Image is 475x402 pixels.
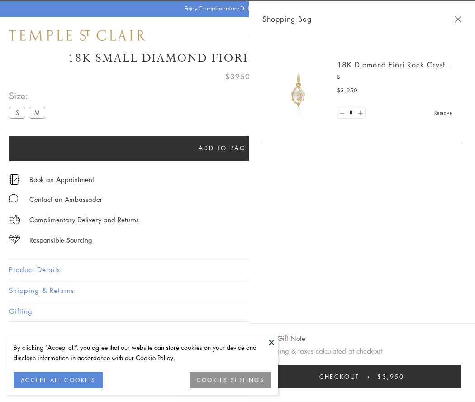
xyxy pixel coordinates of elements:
a: Set quantity to 2 [356,107,365,119]
button: Gifting [9,301,466,321]
button: ACCEPT ALL COOKIES [14,372,103,388]
span: Add to bag [199,143,246,153]
span: Shopping Bag [262,13,312,25]
button: Add to bag [9,136,435,161]
h1: 18K Small Diamond Fiori Rock Crystal Amulet [9,50,466,66]
img: icon_sourcing.svg [9,234,20,244]
p: Shipping & taxes calculated at checkout [262,345,461,357]
span: Size: [9,88,49,103]
img: MessageIcon-01_2.svg [9,194,18,203]
p: S [337,72,452,81]
button: Shipping & Returns [9,280,466,301]
div: Responsible Sourcing [29,234,92,246]
span: Checkout [319,372,360,382]
label: M [29,107,45,118]
button: COOKIES SETTINGS [190,372,271,388]
button: Add Gift Note [262,333,305,344]
div: By clicking “Accept all”, you agree that our website can store cookies on your device and disclos... [14,342,271,363]
a: Set quantity to 0 [337,107,347,119]
img: Temple St. Clair [9,30,146,41]
button: Product Details [9,259,466,280]
a: Book an Appointment [29,174,94,184]
span: $3950 [225,71,250,82]
button: Checkout $3,950 [262,365,461,388]
img: icon_delivery.svg [9,214,20,225]
label: S [9,107,25,118]
img: icon_appointment.svg [9,174,20,185]
p: Enjoy Complimentary Delivery & Returns [184,4,287,13]
img: P51889-E11FIORI [271,63,326,118]
a: Remove [434,108,452,118]
div: Contact an Ambassador [29,194,102,205]
p: Complimentary Delivery and Returns [29,214,139,225]
button: Close Shopping Bag [455,16,461,23]
span: $3,950 [337,86,357,95]
span: $3,950 [377,372,404,382]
